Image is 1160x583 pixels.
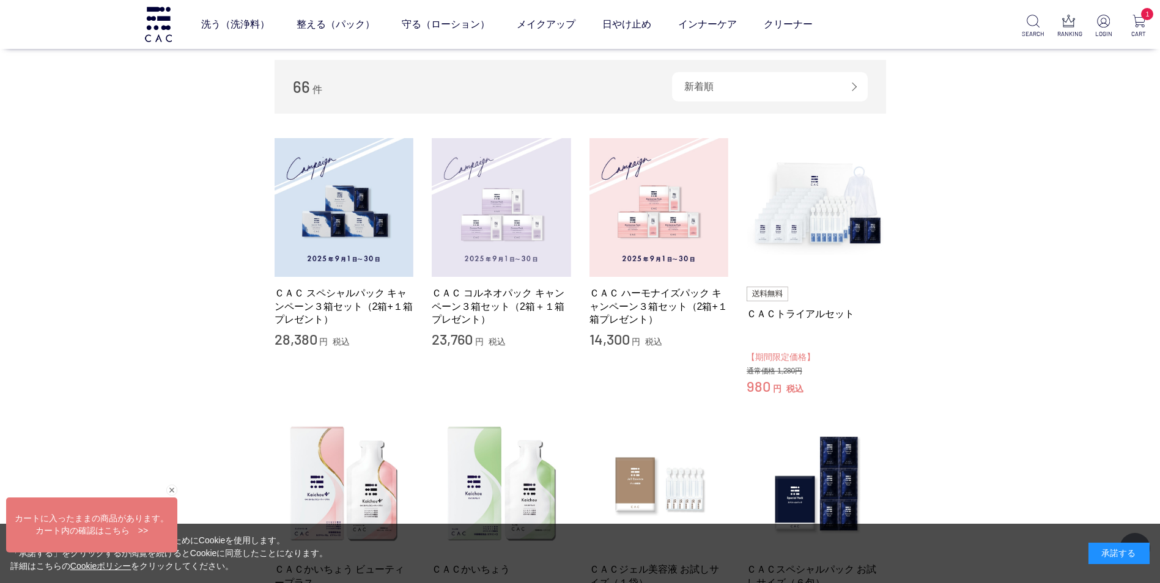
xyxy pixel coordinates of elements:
[297,7,375,42] a: 整える（パック）
[1057,29,1080,38] p: RANKING
[275,138,414,277] img: ＣＡＣ スペシャルパック キャンペーン３箱セット（2箱+１箱プレゼント）
[1022,29,1044,38] p: SEARCH
[275,330,317,348] span: 28,380
[747,414,886,554] img: ＣＡＣスペシャルパック お試しサイズ（６包）
[1088,543,1150,564] div: 承諾する
[678,7,737,42] a: インナーケア
[201,7,270,42] a: 洗う（洗浄料）
[432,287,571,326] a: ＣＡＣ コルネオパック キャンペーン３箱セット（2箱＋１箱プレゼント）
[312,84,322,95] span: 件
[632,337,640,346] span: 円
[143,7,174,42] img: logo
[602,7,651,42] a: 日やけ止め
[764,7,813,42] a: クリーナー
[275,414,414,554] img: ＣＡＣかいちょう ビューティープラス
[1128,29,1150,38] p: CART
[1128,15,1150,38] a: 1 CART
[589,138,729,277] img: ＣＡＣ ハーモナイズパック キャンペーン３箱セット（2箱+１箱プレゼント）
[432,138,571,277] img: ＣＡＣ コルネオパック キャンペーン３箱セット（2箱＋１箱プレゼント）
[589,287,729,326] a: ＣＡＣ ハーモナイズパック キャンペーン３箱セット（2箱+１箱プレゼント）
[747,367,886,376] div: 通常価格 1,280円
[1092,15,1115,38] a: LOGIN
[432,330,473,348] span: 23,760
[747,138,886,277] img: ＣＡＣトライアルセット
[747,350,886,364] div: 【期間限定価格】
[1022,15,1044,38] a: SEARCH
[275,287,414,326] a: ＣＡＣ スペシャルパック キャンペーン３箱セット（2箱+１箱プレゼント）
[589,414,729,554] img: ＣＡＣジェル美容液 お試しサイズ（１袋）
[747,377,770,395] span: 980
[319,337,328,346] span: 円
[747,307,886,320] a: ＣＡＣトライアルセット
[645,337,662,346] span: 税込
[489,337,506,346] span: 税込
[672,72,868,101] div: 新着順
[773,384,781,394] span: 円
[432,414,571,554] img: ＣＡＣかいちょう
[1057,15,1080,38] a: RANKING
[786,384,804,394] span: 税込
[402,7,490,42] a: 守る（ローション）
[70,561,131,571] a: Cookieポリシー
[589,330,630,348] span: 14,300
[1141,8,1153,20] span: 1
[517,7,575,42] a: メイクアップ
[1092,29,1115,38] p: LOGIN
[333,337,350,346] span: 税込
[293,77,310,96] span: 66
[475,337,484,346] span: 円
[747,287,788,301] img: 送料無料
